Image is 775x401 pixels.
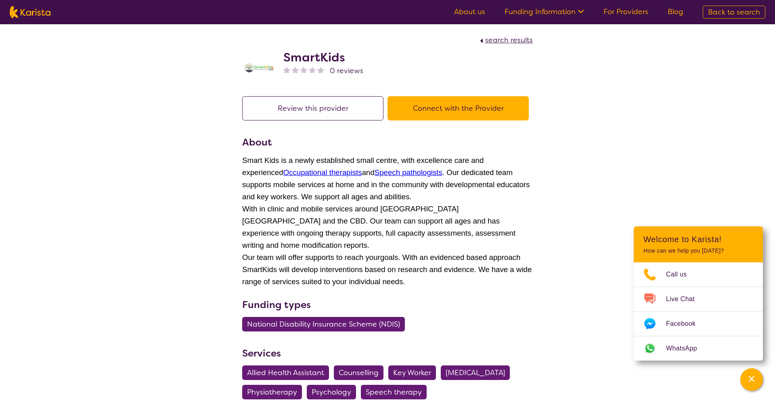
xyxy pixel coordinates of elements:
[10,6,50,18] img: Karista logo
[668,7,683,17] a: Blog
[247,317,400,331] span: National Disability Insurance Scheme (NDIS)
[242,319,410,329] a: National Disability Insurance Scheme (NDIS)
[387,103,533,113] a: Connect with the Provider
[505,7,584,17] a: Funding Information
[603,7,648,17] a: For Providers
[634,262,763,361] ul: Choose channel
[242,103,387,113] a: Review this provider
[292,66,299,73] img: nonereviewstar
[334,368,388,378] a: Counselling
[283,168,362,177] a: Occupational therapists
[634,336,763,361] a: Web link opens in a new tab.
[339,365,379,380] span: Counselling
[242,253,380,262] span: Our team will offer supports to reach your
[283,66,290,73] img: nonereviewstar
[361,387,431,397] a: Speech therapy
[309,66,316,73] img: nonereviewstar
[242,253,532,286] span: . With an evidenced based approach SmartKids will develop interventions based on research and evi...
[708,7,760,17] span: Back to search
[242,135,533,150] h3: About
[634,226,763,361] div: Channel Menu
[242,368,334,378] a: Allied Health Assistant
[478,35,533,45] a: search results
[454,7,485,17] a: About us
[703,6,765,19] a: Back to search
[740,368,763,391] button: Channel Menu
[242,63,274,74] img: ltnxvukw6alefghrqtzz.png
[283,50,363,65] h2: SmartKids
[366,385,422,399] span: Speech therapy
[312,385,351,399] span: Psychology
[242,156,530,201] span: Smart Kids is a newly established small centre, with excellence care and experienced and . Our de...
[247,385,297,399] span: Physiotherapy
[330,65,363,77] span: 0 reviews
[300,66,307,73] img: nonereviewstar
[307,387,361,397] a: Psychology
[393,365,431,380] span: Key Worker
[242,346,533,361] h3: Services
[242,96,383,120] button: Review this provider
[387,96,529,120] button: Connect with the Provider
[643,247,753,254] p: How can we help you [DATE]?
[375,168,442,177] a: Speech pathologists
[485,35,533,45] span: search results
[666,342,707,355] span: WhatsApp
[242,205,515,249] span: With in clinic and mobile services around [GEOGRAPHIC_DATA] [GEOGRAPHIC_DATA] and the CBD. Our te...
[380,253,398,262] span: goals
[666,318,705,330] span: Facebook
[317,66,324,73] img: nonereviewstar
[666,268,697,281] span: Call us
[446,365,505,380] span: [MEDICAL_DATA]
[247,365,324,380] span: Allied Health Assistant
[242,387,307,397] a: Physiotherapy
[666,293,704,305] span: Live Chat
[388,368,441,378] a: Key Worker
[643,234,753,244] h2: Welcome to Karista!
[441,368,515,378] a: [MEDICAL_DATA]
[242,298,533,312] h3: Funding types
